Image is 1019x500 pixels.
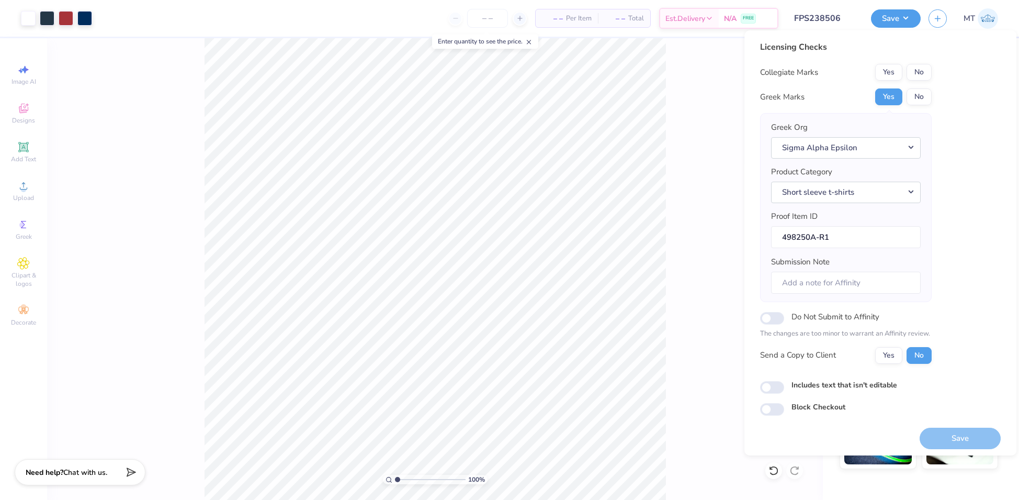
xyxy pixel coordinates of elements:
[467,9,508,28] input: – –
[13,194,34,202] span: Upload
[542,13,563,24] span: – –
[724,13,737,24] span: N/A
[964,8,998,29] a: MT
[978,8,998,29] img: Michelle Tapire
[760,41,932,53] div: Licensing Checks
[432,34,538,49] div: Enter quantity to see the price.
[771,137,921,159] button: Sigma Alpha Epsilon
[604,13,625,24] span: – –
[791,402,845,413] label: Block Checkout
[791,310,879,324] label: Do Not Submit to Affinity
[771,121,808,134] label: Greek Org
[907,347,932,364] button: No
[760,329,932,339] p: The changes are too minor to warrant an Affinity review.
[791,380,897,391] label: Includes text that isn't editable
[628,13,644,24] span: Total
[743,15,754,22] span: FREE
[907,64,932,81] button: No
[760,349,836,361] div: Send a Copy to Client
[26,468,63,477] strong: Need help?
[760,66,818,79] div: Collegiate Marks
[786,8,863,29] input: Untitled Design
[760,91,805,103] div: Greek Marks
[875,88,902,105] button: Yes
[907,88,932,105] button: No
[875,347,902,364] button: Yes
[771,166,832,178] label: Product Category
[63,468,107,477] span: Chat with us.
[964,13,975,25] span: MT
[875,64,902,81] button: Yes
[468,475,485,484] span: 100 %
[11,155,36,163] span: Add Text
[16,232,32,241] span: Greek
[12,116,35,125] span: Designs
[11,318,36,327] span: Decorate
[771,272,921,294] input: Add a note for Affinity
[12,77,36,86] span: Image AI
[771,182,921,203] button: Short sleeve t-shirts
[771,256,830,268] label: Submission Note
[665,13,705,24] span: Est. Delivery
[771,210,818,223] label: Proof Item ID
[871,9,921,28] button: Save
[5,271,42,288] span: Clipart & logos
[566,13,592,24] span: Per Item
